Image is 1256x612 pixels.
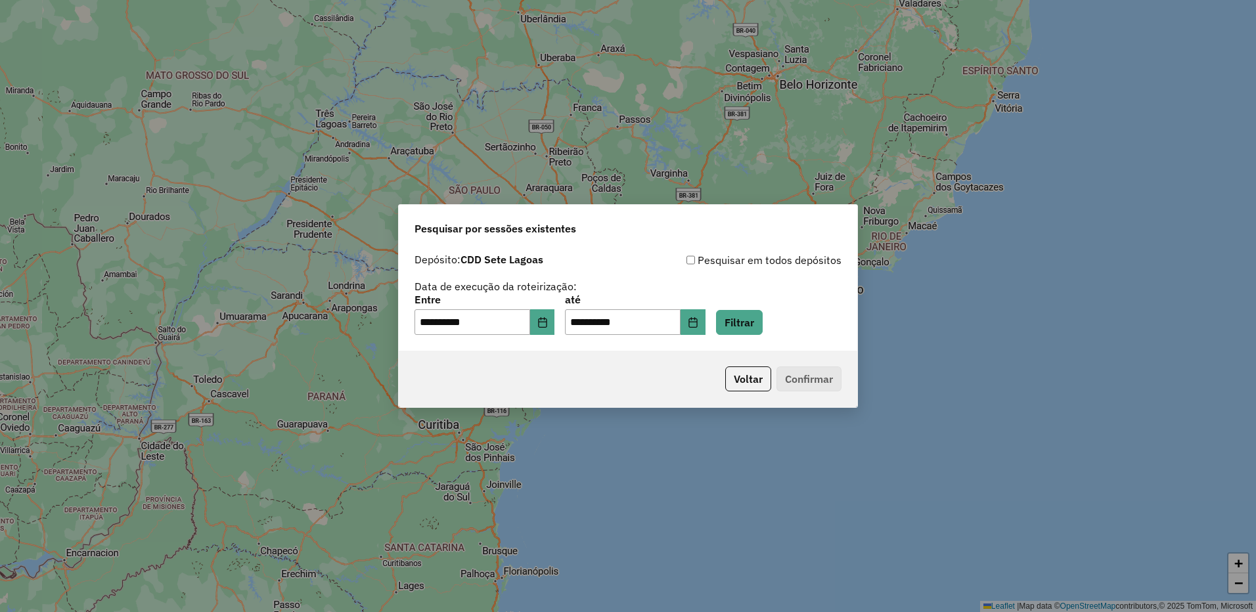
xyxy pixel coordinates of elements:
[415,278,577,294] label: Data de execução da roteirização:
[725,366,771,391] button: Voltar
[716,310,763,335] button: Filtrar
[565,292,705,307] label: até
[628,252,841,268] div: Pesquisar em todos depósitos
[415,292,554,307] label: Entre
[681,309,706,336] button: Choose Date
[415,251,543,267] label: Depósito:
[415,221,576,236] span: Pesquisar por sessões existentes
[460,253,543,266] strong: CDD Sete Lagoas
[530,309,555,336] button: Choose Date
